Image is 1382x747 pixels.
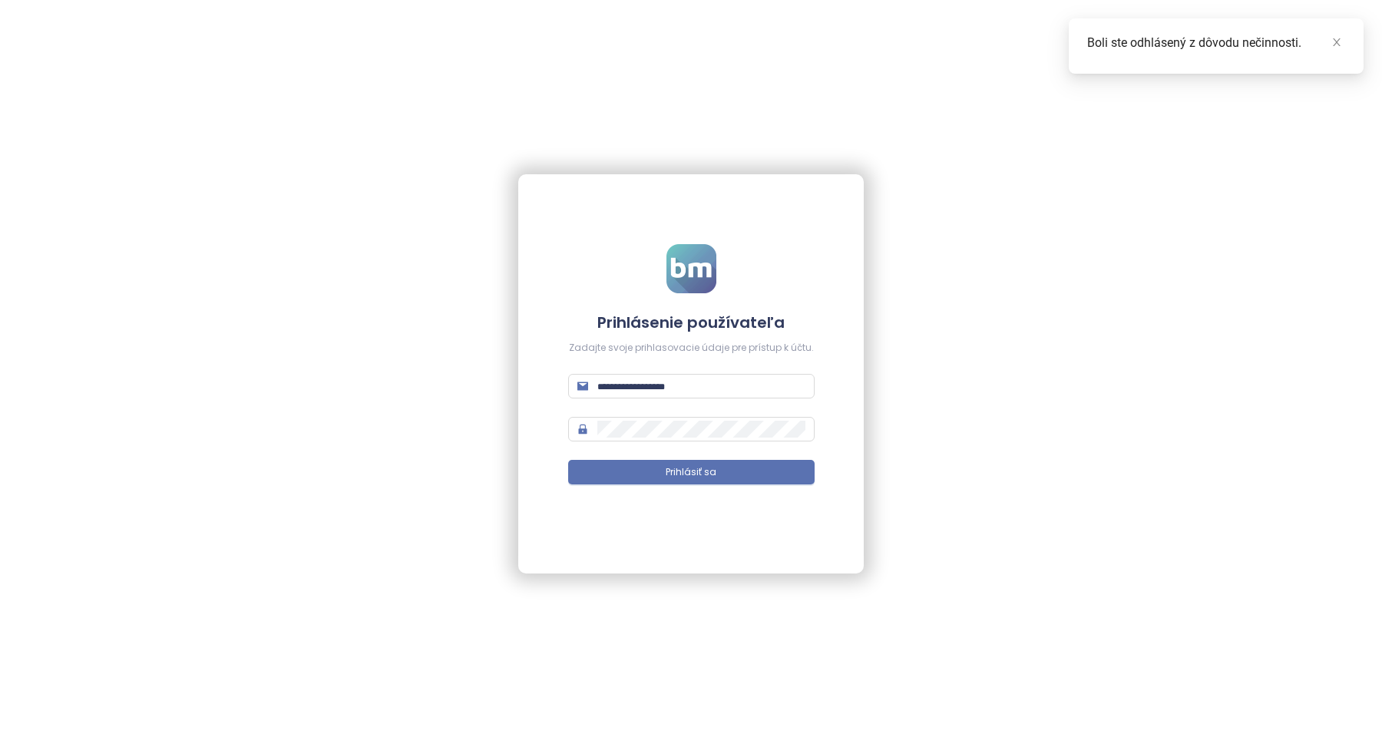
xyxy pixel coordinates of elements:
div: Boli ste odhlásený z dôvodu nečinnosti. [1087,34,1345,52]
img: logo [666,244,716,293]
h4: Prihlásenie používateľa [568,312,815,333]
span: Prihlásiť sa [666,465,716,480]
span: close [1331,37,1342,48]
span: mail [577,381,588,392]
button: Prihlásiť sa [568,460,815,484]
span: lock [577,424,588,435]
div: Zadajte svoje prihlasovacie údaje pre prístup k účtu. [568,341,815,355]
